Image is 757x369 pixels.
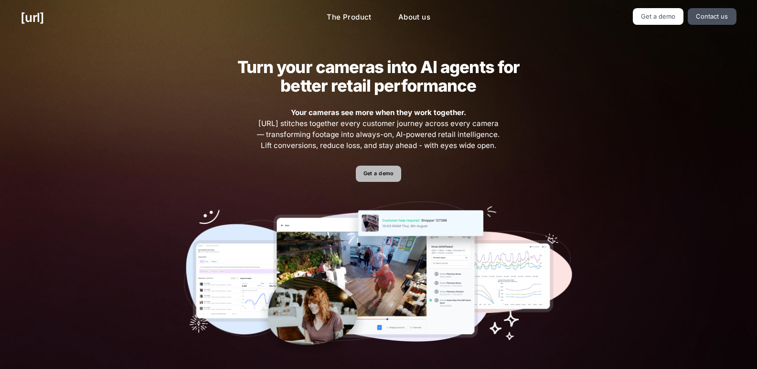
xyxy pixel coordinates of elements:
[184,201,573,359] img: Our tools
[356,166,401,182] a: Get a demo
[688,8,736,25] a: Contact us
[222,58,534,95] h2: Turn your cameras into AI agents for better retail performance
[291,108,466,117] strong: Your cameras see more when they work together.
[319,8,379,27] a: The Product
[633,8,684,25] a: Get a demo
[256,107,501,151] span: [URL] stitches together every customer journey across every camera — transforming footage into al...
[391,8,438,27] a: About us
[21,8,44,27] a: [URL]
